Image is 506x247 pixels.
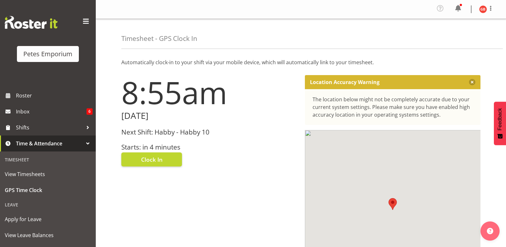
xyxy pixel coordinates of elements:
h4: Timesheet - GPS Clock In [121,35,197,42]
div: Petes Emporium [23,49,72,59]
span: Shifts [16,123,83,132]
h2: [DATE] [121,111,297,121]
span: View Timesheets [5,169,91,179]
span: Clock In [141,155,162,164]
span: Inbox [16,107,87,116]
span: Roster [16,91,93,100]
div: The location below might not be completely accurate due to your current system settings. Please m... [313,96,473,119]
a: View Timesheets [2,166,94,182]
button: Close message [469,79,475,85]
span: Feedback [497,108,503,130]
p: Location Accuracy Warning [310,79,380,85]
img: help-xxl-2.png [487,228,493,234]
h1: 8:55am [121,75,297,110]
h3: Starts: in 4 minutes [121,143,297,151]
span: GPS Time Clock [5,185,91,195]
span: 6 [87,108,93,115]
h3: Next Shift: Habby - Habby 10 [121,128,297,136]
a: View Leave Balances [2,227,94,243]
span: Time & Attendance [16,139,83,148]
a: GPS Time Clock [2,182,94,198]
span: Apply for Leave [5,214,91,224]
img: Rosterit website logo [5,16,57,29]
button: Clock In [121,152,182,166]
img: gillian-byford11184.jpg [479,5,487,13]
div: Timesheet [2,153,94,166]
a: Apply for Leave [2,211,94,227]
p: Automatically clock-in to your shift via your mobile device, which will automatically link to you... [121,58,480,66]
span: View Leave Balances [5,230,91,240]
div: Leave [2,198,94,211]
button: Feedback - Show survey [494,102,506,145]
